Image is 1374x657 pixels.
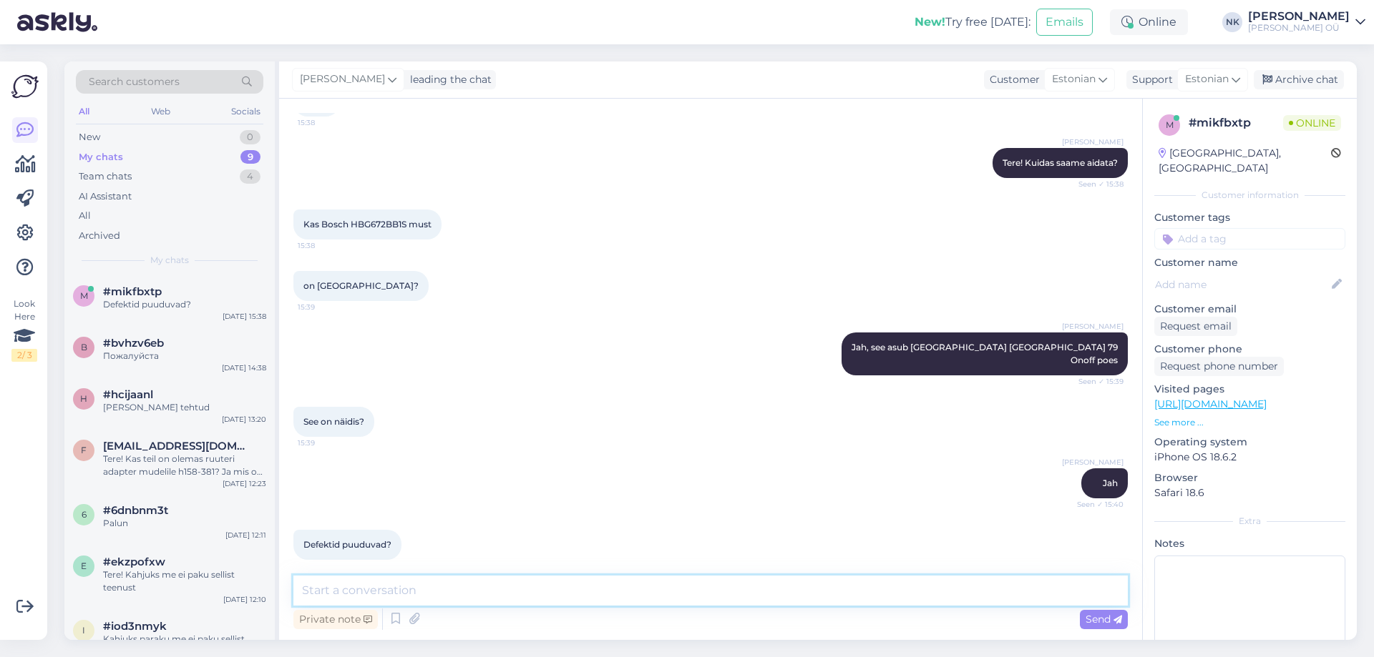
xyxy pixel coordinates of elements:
[303,280,419,291] span: on [GEOGRAPHIC_DATA]?
[1154,189,1345,202] div: Customer information
[103,568,266,594] div: Tere! Kahjuks me ei paku sellist teenust
[223,594,266,605] div: [DATE] 12:10
[82,509,87,520] span: 6
[1283,115,1341,131] span: Online
[1003,157,1118,168] span: Tere! Kuidas saame aidata?
[223,311,266,322] div: [DATE] 15:38
[79,150,123,164] div: My chats
[1070,499,1124,510] span: Seen ✓ 15:40
[1154,536,1345,551] p: Notes
[1154,342,1345,357] p: Customer phone
[79,189,132,204] div: AI Assistant
[1062,457,1124,468] span: [PERSON_NAME]
[1036,9,1093,36] button: Emails
[240,150,260,164] div: 9
[1103,478,1118,488] span: Jah
[103,555,165,568] span: #ekzpofxw
[293,610,378,629] div: Private note
[298,438,351,448] span: 15:39
[300,71,385,87] span: [PERSON_NAME]
[298,302,351,312] span: 15:39
[103,388,153,401] span: #hcijaanl
[984,72,1040,87] div: Customer
[11,349,37,362] div: 2 / 3
[103,620,167,633] span: #iod3nmyk
[1254,70,1344,89] div: Archive chat
[1248,22,1350,34] div: [PERSON_NAME] OÜ
[1154,317,1237,336] div: Request email
[1154,470,1345,485] p: Browser
[1159,146,1331,176] div: [GEOGRAPHIC_DATA], [GEOGRAPHIC_DATA]
[1052,71,1096,87] span: Estonian
[82,625,85,636] span: i
[1154,485,1345,500] p: Safari 18.6
[298,560,351,571] span: 15:40
[1154,382,1345,397] p: Visited pages
[1154,210,1345,225] p: Customer tags
[1154,357,1284,376] div: Request phone number
[1110,9,1188,35] div: Online
[298,117,351,128] span: 15:38
[81,342,87,352] span: b
[79,209,91,223] div: All
[915,14,1030,31] div: Try free [DATE]:
[1154,302,1345,317] p: Customer email
[103,337,164,350] span: #bvhzv6eb
[1154,435,1345,450] p: Operating system
[240,130,260,144] div: 0
[1070,376,1124,387] span: Seen ✓ 15:39
[225,530,266,540] div: [DATE] 12:11
[79,130,100,144] div: New
[303,539,391,550] span: Defektid puuduvad?
[298,240,351,251] span: 15:38
[240,169,260,184] div: 4
[103,401,266,414] div: [PERSON_NAME] tehtud
[79,169,132,184] div: Team chats
[1189,114,1283,132] div: # mikfbxtp
[222,362,266,373] div: [DATE] 14:38
[80,290,88,301] span: m
[1155,277,1329,292] input: Add name
[1070,179,1124,189] span: Seen ✓ 15:38
[1154,255,1345,270] p: Customer name
[11,73,39,100] img: Askly Logo
[1126,72,1173,87] div: Support
[1248,11,1350,22] div: [PERSON_NAME]
[1154,450,1345,465] p: iPhone OS 18.6.2
[1166,119,1174,130] span: m
[915,15,945,29] b: New!
[103,298,266,311] div: Defektid puuduvad?
[89,74,180,89] span: Search customers
[1185,71,1229,87] span: Estonian
[1154,416,1345,429] p: See more ...
[80,393,87,404] span: h
[103,350,266,362] div: Пожалуйста
[1222,12,1242,32] div: NK
[1086,613,1122,626] span: Send
[150,254,189,267] span: My chats
[11,297,37,362] div: Look Here
[103,453,266,478] div: Tere! Kas teil on olemas ruuteri adapter mudelile h158-381? Ja mis on hind?
[303,416,364,427] span: See on näidis?
[81,560,87,571] span: e
[222,414,266,425] div: [DATE] 13:20
[79,229,120,243] div: Archived
[1154,515,1345,528] div: Extra
[103,517,266,530] div: Palun
[404,72,492,87] div: leading the chat
[76,102,92,121] div: All
[303,219,432,229] span: Kas Bosch HBG672BB1S must
[228,102,263,121] div: Socials
[81,445,87,455] span: f
[103,285,162,298] span: #mikfbxtp
[1154,397,1267,410] a: [URL][DOMAIN_NAME]
[1154,228,1345,250] input: Add a tag
[1248,11,1365,34] a: [PERSON_NAME][PERSON_NAME] OÜ
[103,440,252,453] span: fetrif@mail.ru
[1062,321,1124,332] span: [PERSON_NAME]
[223,478,266,489] div: [DATE] 12:23
[1062,137,1124,147] span: [PERSON_NAME]
[103,504,168,517] span: #6dnbnm3t
[148,102,173,121] div: Web
[852,342,1120,365] span: Jah, see asub [GEOGRAPHIC_DATA] [GEOGRAPHIC_DATA] 79 Onoff poes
